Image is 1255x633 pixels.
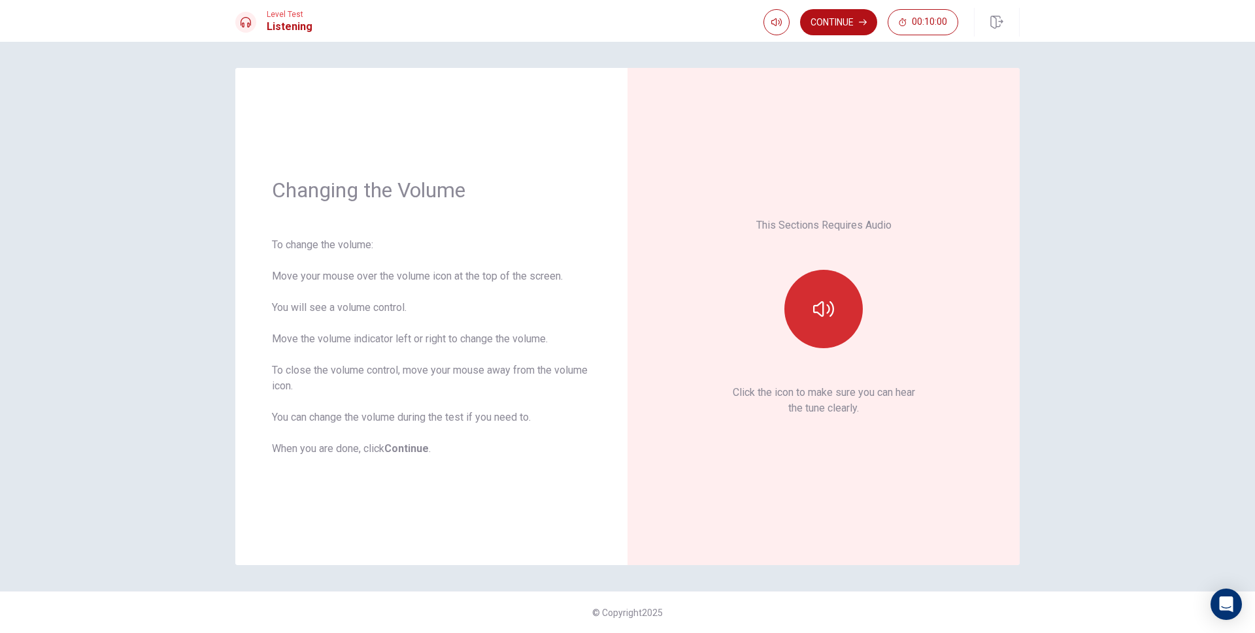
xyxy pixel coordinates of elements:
[592,608,663,618] span: © Copyright 2025
[756,218,892,233] p: This Sections Requires Audio
[733,385,915,416] p: Click the icon to make sure you can hear the tune clearly.
[384,442,429,455] b: Continue
[888,9,958,35] button: 00:10:00
[272,237,591,457] div: To change the volume: Move your mouse over the volume icon at the top of the screen. You will see...
[272,177,591,203] h1: Changing the Volume
[1211,589,1242,620] div: Open Intercom Messenger
[912,17,947,27] span: 00:10:00
[800,9,877,35] button: Continue
[267,10,312,19] span: Level Test
[267,19,312,35] h1: Listening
